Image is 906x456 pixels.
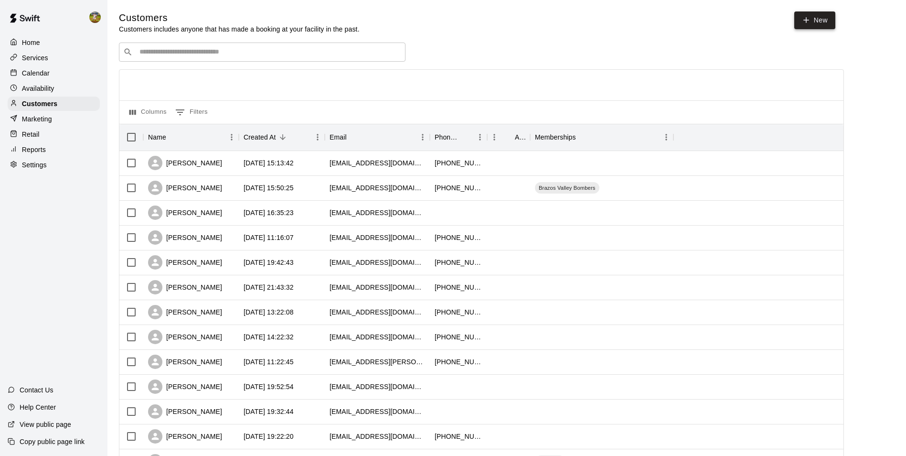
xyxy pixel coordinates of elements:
[330,208,425,217] div: aggieparr@yahoo.com
[435,307,482,317] div: +19797771133
[487,130,501,144] button: Menu
[501,130,515,144] button: Sort
[330,183,425,193] div: uri@bvbombers.com
[166,130,180,144] button: Sort
[127,105,169,120] button: Select columns
[244,357,294,367] div: 2025-08-06 11:22:45
[330,233,425,242] div: lednicky12@gmail.com
[148,355,222,369] div: [PERSON_NAME]
[244,332,294,342] div: 2025-08-06 14:22:32
[330,158,425,168] div: stacy3moore@gmail.com
[435,282,482,292] div: +12542520953
[87,8,107,27] div: Jhonny Montoya
[244,307,294,317] div: 2025-08-12 13:22:08
[244,183,294,193] div: 2025-08-17 15:50:25
[8,112,100,126] a: Marketing
[119,24,360,34] p: Customers includes anyone that has made a booking at your facility in the past.
[330,332,425,342] div: chwilson93@yahoo.com
[330,124,347,151] div: Email
[20,402,56,412] p: Help Center
[310,130,325,144] button: Menu
[576,130,589,144] button: Sort
[459,130,473,144] button: Sort
[487,124,530,151] div: Age
[8,158,100,172] a: Settings
[435,183,482,193] div: +19794123698
[148,305,222,319] div: [PERSON_NAME]
[148,330,222,344] div: [PERSON_NAME]
[435,332,482,342] div: +15126296700
[22,68,50,78] p: Calendar
[535,184,599,192] span: Brazos Valley Bombers
[435,233,482,242] div: +19794505753
[22,84,54,93] p: Availability
[173,105,210,120] button: Show filters
[8,142,100,157] a: Reports
[330,282,425,292] div: tayl0rcar3y@gmail.com
[148,380,222,394] div: [PERSON_NAME]
[473,130,487,144] button: Menu
[330,258,425,267] div: hawkins3330@gmail.com
[244,282,294,292] div: 2025-08-12 21:43:32
[435,357,482,367] div: +19792196649
[148,429,222,444] div: [PERSON_NAME]
[330,357,425,367] div: abby.a.thielen@gmail.com
[22,145,46,154] p: Reports
[530,124,673,151] div: Memberships
[22,53,48,63] p: Services
[8,66,100,80] a: Calendar
[89,11,101,23] img: Jhonny Montoya
[8,35,100,50] a: Home
[330,407,425,416] div: nashco3@outlook.com
[435,124,459,151] div: Phone Number
[416,130,430,144] button: Menu
[224,130,239,144] button: Menu
[244,258,294,267] div: 2025-08-14 19:42:43
[244,233,294,242] div: 2025-08-16 11:16:07
[8,97,100,111] a: Customers
[148,280,222,294] div: [PERSON_NAME]
[148,181,222,195] div: [PERSON_NAME]
[435,158,482,168] div: +19796761854
[8,81,100,96] a: Availability
[22,114,52,124] p: Marketing
[244,158,294,168] div: 2025-08-19 15:13:42
[435,432,482,441] div: +17134098624
[8,127,100,141] a: Retail
[20,437,85,446] p: Copy public page link
[330,432,425,441] div: kreverett87@gmail.com
[330,307,425,317] div: jerilyn1985@yahoo.com
[143,124,239,151] div: Name
[347,130,360,144] button: Sort
[22,38,40,47] p: Home
[22,160,47,170] p: Settings
[119,11,360,24] h5: Customers
[148,230,222,245] div: [PERSON_NAME]
[148,404,222,419] div: [PERSON_NAME]
[244,208,294,217] div: 2025-08-16 16:35:23
[8,51,100,65] a: Services
[330,382,425,391] div: khvann40@gmail.com
[148,124,166,151] div: Name
[20,420,71,429] p: View public page
[148,206,222,220] div: [PERSON_NAME]
[148,156,222,170] div: [PERSON_NAME]
[244,382,294,391] div: 2025-08-05 19:52:54
[244,407,294,416] div: 2025-08-05 19:32:44
[325,124,430,151] div: Email
[794,11,835,29] a: New
[244,432,294,441] div: 2025-08-05 19:22:20
[430,124,487,151] div: Phone Number
[515,124,525,151] div: Age
[22,99,57,109] p: Customers
[20,385,53,395] p: Contact Us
